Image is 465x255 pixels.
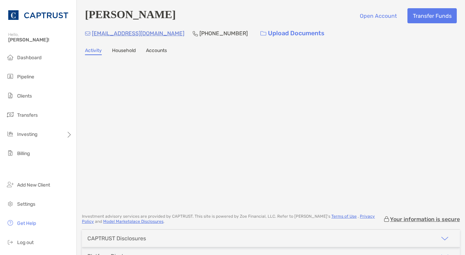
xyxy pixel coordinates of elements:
img: button icon [260,31,266,36]
span: Pipeline [17,74,34,80]
img: clients icon [6,91,14,100]
img: pipeline icon [6,72,14,80]
button: Open Account [354,8,402,23]
p: [EMAIL_ADDRESS][DOMAIN_NAME] [92,29,184,38]
span: Settings [17,201,35,207]
span: Investing [17,131,37,137]
a: Activity [85,48,102,55]
img: icon arrow [441,234,449,243]
button: Transfer Funds [407,8,457,23]
a: Accounts [146,48,167,55]
img: get-help icon [6,219,14,227]
span: Clients [17,93,32,99]
a: Household [112,48,136,55]
span: Dashboard [17,55,41,61]
a: Terms of Use [331,214,357,219]
a: Model Marketplace Disclosures [103,219,163,224]
h4: [PERSON_NAME] [85,8,176,23]
img: billing icon [6,149,14,157]
p: [PHONE_NUMBER] [199,29,248,38]
span: Log out [17,240,34,245]
p: Investment advisory services are provided by CAPTRUST . This site is powered by Zoe Financial, LL... [82,214,383,224]
div: CAPTRUST Disclosures [87,235,146,242]
img: add_new_client icon [6,180,14,189]
img: Email Icon [85,31,90,36]
img: dashboard icon [6,53,14,61]
span: Billing [17,151,30,156]
a: Privacy Policy [82,214,375,224]
a: Upload Documents [256,26,329,41]
img: transfers icon [6,111,14,119]
span: [PERSON_NAME]! [8,37,72,43]
img: CAPTRUST Logo [8,3,68,27]
p: Your information is secure [390,216,460,222]
img: Phone Icon [193,31,198,36]
img: logout icon [6,238,14,246]
span: Transfers [17,112,38,118]
img: settings icon [6,200,14,208]
span: Add New Client [17,182,50,188]
span: Get Help [17,220,36,226]
img: investing icon [6,130,14,138]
